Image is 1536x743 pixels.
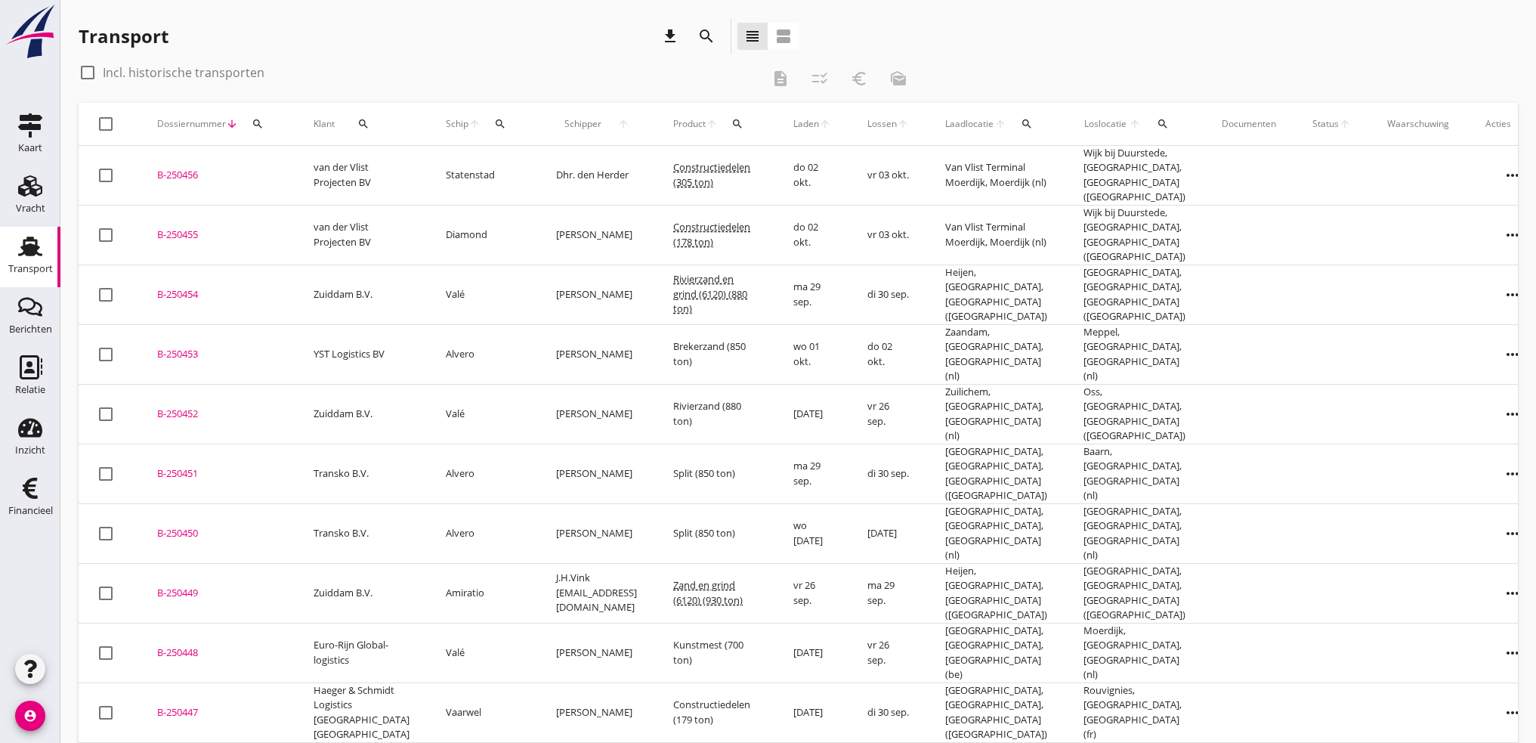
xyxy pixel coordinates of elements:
[945,117,994,131] span: Laadlocatie
[673,578,743,607] span: Zand en grind (6120) (930 ton)
[538,563,655,623] td: J.H.Vink [EMAIL_ADDRESS][DOMAIN_NAME]
[927,205,1065,265] td: Van Vlist Terminal Moerdijk, Moerdijk (nl)
[538,265,655,324] td: [PERSON_NAME]
[1491,512,1534,555] i: more_horiz
[609,118,637,130] i: arrow_upward
[1065,205,1204,265] td: Wijk bij Duurstede, [GEOGRAPHIC_DATA], [GEOGRAPHIC_DATA] ([GEOGRAPHIC_DATA])
[16,203,45,213] div: Vracht
[1491,572,1534,615] i: more_horiz
[295,623,428,683] td: Euro-Rijn Global-logistics
[1157,118,1169,130] i: search
[314,106,409,142] div: Klant
[849,146,927,206] td: vr 03 okt.
[1021,118,1033,130] i: search
[295,384,428,444] td: Zuiddam B.V.
[775,146,849,206] td: do 02 okt.
[538,503,655,563] td: [PERSON_NAME]
[157,407,277,422] div: B-250452
[1065,683,1204,742] td: Rouvignies, [GEOGRAPHIC_DATA], [GEOGRAPHIC_DATA] (fr)
[1128,118,1142,130] i: arrow_upward
[849,503,927,563] td: [DATE]
[428,503,538,563] td: Alvero
[775,683,849,742] td: [DATE]
[927,503,1065,563] td: [GEOGRAPHIC_DATA], [GEOGRAPHIC_DATA], [GEOGRAPHIC_DATA] (nl)
[1222,117,1276,131] div: Documenten
[428,146,538,206] td: Statenstad
[428,444,538,503] td: Alvero
[849,563,927,623] td: ma 29 sep.
[157,526,277,541] div: B-250450
[1065,324,1204,384] td: Meppel, [GEOGRAPHIC_DATA], [GEOGRAPHIC_DATA] (nl)
[927,384,1065,444] td: Zuilichem, [GEOGRAPHIC_DATA], [GEOGRAPHIC_DATA] (nl)
[252,118,264,130] i: search
[428,205,538,265] td: Diamond
[706,118,718,130] i: arrow_upward
[494,118,506,130] i: search
[157,117,226,131] span: Dossiernummer
[661,27,679,45] i: download
[655,384,775,444] td: Rivierzand (880 ton)
[793,117,819,131] span: Laden
[927,265,1065,324] td: Heijen, [GEOGRAPHIC_DATA], [GEOGRAPHIC_DATA] ([GEOGRAPHIC_DATA])
[673,160,750,189] span: Constructiedelen (305 ton)
[538,623,655,683] td: [PERSON_NAME]
[775,384,849,444] td: [DATE]
[927,146,1065,206] td: Van Vlist Terminal Moerdijk, Moerdijk (nl)
[1491,154,1534,197] i: more_horiz
[226,118,238,130] i: arrow_downward
[1491,632,1534,674] i: more_horiz
[655,623,775,683] td: Kunstmest (700 ton)
[673,117,706,131] span: Product
[731,118,743,130] i: search
[927,563,1065,623] td: Heijen, [GEOGRAPHIC_DATA], [GEOGRAPHIC_DATA] ([GEOGRAPHIC_DATA])
[538,324,655,384] td: [PERSON_NAME]
[428,623,538,683] td: Valé
[1065,146,1204,206] td: Wijk bij Duurstede, [GEOGRAPHIC_DATA], [GEOGRAPHIC_DATA] ([GEOGRAPHIC_DATA])
[1491,692,1534,734] i: more_horiz
[538,205,655,265] td: [PERSON_NAME]
[927,623,1065,683] td: [GEOGRAPHIC_DATA], [GEOGRAPHIC_DATA], [GEOGRAPHIC_DATA] (be)
[428,265,538,324] td: Valé
[775,503,849,563] td: wo [DATE]
[8,264,53,274] div: Transport
[79,24,168,48] div: Transport
[849,324,927,384] td: do 02 okt.
[295,503,428,563] td: Transko B.V.
[428,384,538,444] td: Valé
[775,205,849,265] td: do 02 okt.
[446,117,468,131] span: Schip
[538,146,655,206] td: Dhr. den Herder
[655,683,775,742] td: Constructiedelen (179 ton)
[157,645,277,661] div: B-250448
[357,118,369,130] i: search
[1065,265,1204,324] td: [GEOGRAPHIC_DATA], [GEOGRAPHIC_DATA], [GEOGRAPHIC_DATA] ([GEOGRAPHIC_DATA])
[1339,118,1351,130] i: arrow_upward
[849,265,927,324] td: di 30 sep.
[295,205,428,265] td: van der Vlist Projecten BV
[775,623,849,683] td: [DATE]
[295,563,428,623] td: Zuiddam B.V.
[1083,117,1128,131] span: Loslocatie
[428,324,538,384] td: Alvero
[157,287,277,302] div: B-250454
[655,324,775,384] td: Brekerzand (850 ton)
[1065,563,1204,623] td: [GEOGRAPHIC_DATA], [GEOGRAPHIC_DATA], [GEOGRAPHIC_DATA] ([GEOGRAPHIC_DATA])
[9,324,52,334] div: Berichten
[428,683,538,742] td: Vaarwel
[655,503,775,563] td: Split (850 ton)
[775,444,849,503] td: ma 29 sep.
[8,506,53,515] div: Financieel
[428,563,538,623] td: Amiratio
[538,384,655,444] td: [PERSON_NAME]
[1491,393,1534,435] i: more_horiz
[849,205,927,265] td: vr 03 okt.
[295,444,428,503] td: Transko B.V.
[18,143,42,153] div: Kaart
[1312,117,1339,131] span: Status
[3,4,57,60] img: logo-small.a267ee39.svg
[468,118,481,130] i: arrow_upward
[775,324,849,384] td: wo 01 okt.
[1491,453,1534,495] i: more_horiz
[295,324,428,384] td: YST Logistics BV
[295,265,428,324] td: Zuiddam B.V.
